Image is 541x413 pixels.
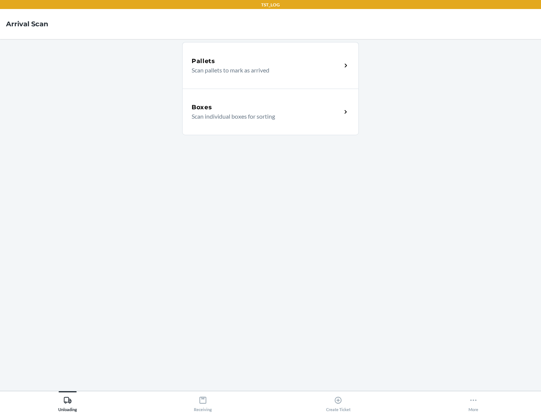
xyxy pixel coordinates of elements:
div: Receiving [194,393,212,412]
h5: Pallets [192,57,215,66]
h4: Arrival Scan [6,19,48,29]
p: Scan pallets to mark as arrived [192,66,335,75]
div: Create Ticket [326,393,351,412]
div: Unloading [58,393,77,412]
button: More [406,391,541,412]
h5: Boxes [192,103,212,112]
div: More [468,393,478,412]
button: Create Ticket [270,391,406,412]
p: TST_LOG [261,2,280,8]
button: Receiving [135,391,270,412]
a: BoxesScan individual boxes for sorting [182,89,359,135]
p: Scan individual boxes for sorting [192,112,335,121]
a: PalletsScan pallets to mark as arrived [182,42,359,89]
